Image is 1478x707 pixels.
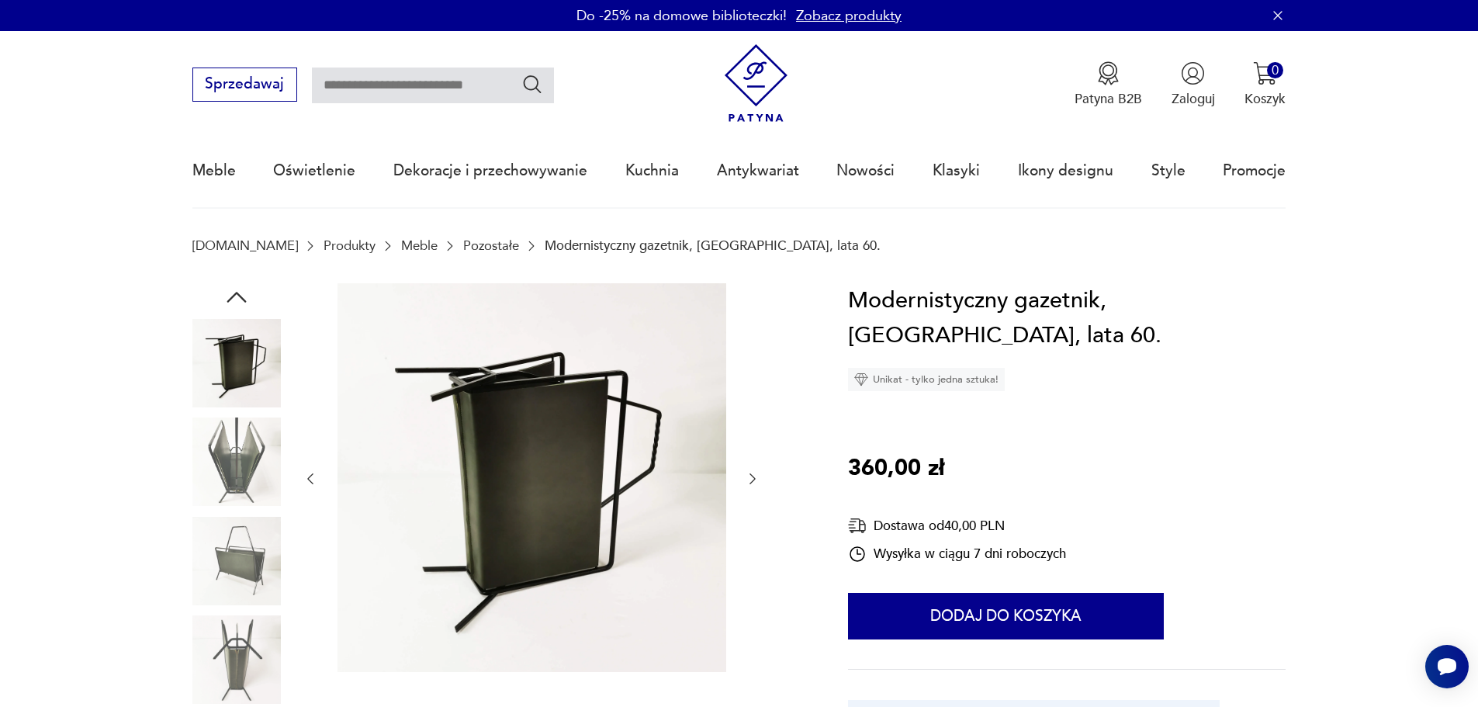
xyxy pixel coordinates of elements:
[576,6,787,26] p: Do -25% na domowe biblioteczki!
[1075,61,1142,108] a: Ikona medaluPatyna B2B
[1244,90,1286,108] p: Koszyk
[545,238,881,253] p: Modernistyczny gazetnik, [GEOGRAPHIC_DATA], lata 60.
[1244,61,1286,108] button: 0Koszyk
[1267,62,1283,78] div: 0
[854,373,868,386] img: Ikona diamentu
[401,238,438,253] a: Meble
[796,6,902,26] a: Zobacz produkty
[848,593,1164,639] button: Dodaj do koszyka
[1096,61,1120,85] img: Ikona medalu
[933,135,980,206] a: Klasyki
[192,615,281,704] img: Zdjęcie produktu Modernistyczny gazetnik, Niemcy, lata 60.
[521,73,544,95] button: Szukaj
[192,79,297,92] a: Sprzedawaj
[337,283,726,672] img: Zdjęcie produktu Modernistyczny gazetnik, Niemcy, lata 60.
[848,545,1066,563] div: Wysyłka w ciągu 7 dni roboczych
[1075,90,1142,108] p: Patyna B2B
[717,135,799,206] a: Antykwariat
[393,135,587,206] a: Dekoracje i przechowywanie
[1018,135,1113,206] a: Ikony designu
[848,283,1286,354] h1: Modernistyczny gazetnik, [GEOGRAPHIC_DATA], lata 60.
[1172,90,1215,108] p: Zaloguj
[848,516,867,535] img: Ikona dostawy
[192,517,281,605] img: Zdjęcie produktu Modernistyczny gazetnik, Niemcy, lata 60.
[848,516,1066,535] div: Dostawa od 40,00 PLN
[848,451,944,487] p: 360,00 zł
[1151,135,1186,206] a: Style
[1253,61,1277,85] img: Ikona koszyka
[1223,135,1286,206] a: Promocje
[192,319,281,407] img: Zdjęcie produktu Modernistyczny gazetnik, Niemcy, lata 60.
[192,135,236,206] a: Meble
[1181,61,1205,85] img: Ikonka użytkownika
[625,135,679,206] a: Kuchnia
[1172,61,1215,108] button: Zaloguj
[1425,645,1469,688] iframe: Smartsupp widget button
[848,368,1005,391] div: Unikat - tylko jedna sztuka!
[324,238,376,253] a: Produkty
[273,135,355,206] a: Oświetlenie
[836,135,895,206] a: Nowości
[717,44,795,123] img: Patyna - sklep z meblami i dekoracjami vintage
[192,68,297,102] button: Sprzedawaj
[463,238,519,253] a: Pozostałe
[192,238,298,253] a: [DOMAIN_NAME]
[1075,61,1142,108] button: Patyna B2B
[192,418,281,506] img: Zdjęcie produktu Modernistyczny gazetnik, Niemcy, lata 60.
